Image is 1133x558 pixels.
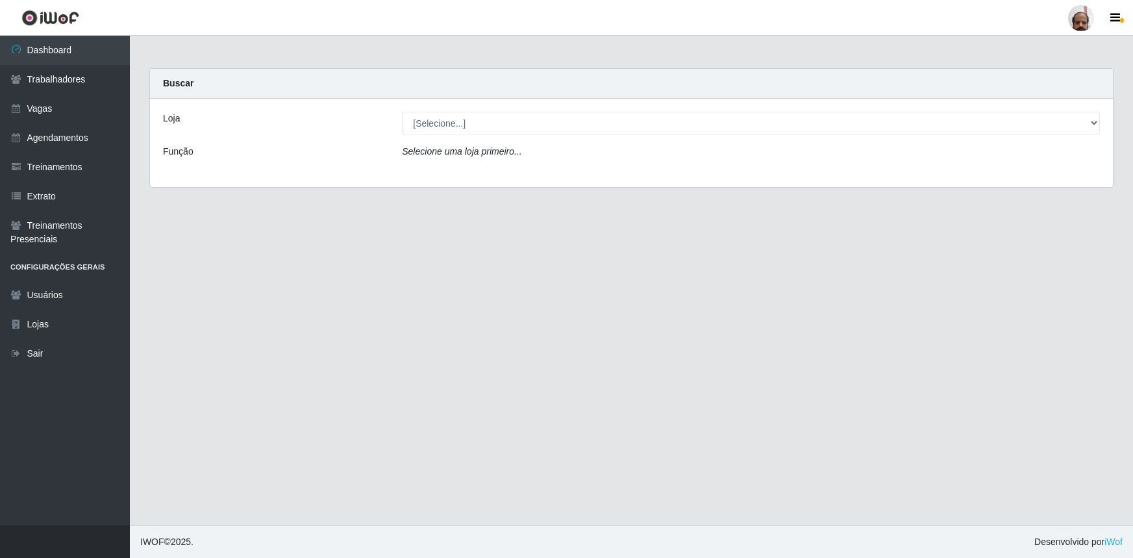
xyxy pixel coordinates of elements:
[1034,535,1123,549] span: Desenvolvido por
[163,78,193,88] strong: Buscar
[163,112,180,125] label: Loja
[140,537,164,547] span: IWOF
[402,146,521,157] i: Selecione uma loja primeiro...
[163,145,193,159] label: Função
[21,10,79,26] img: CoreUI Logo
[1104,537,1123,547] a: iWof
[140,535,193,549] span: © 2025 .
